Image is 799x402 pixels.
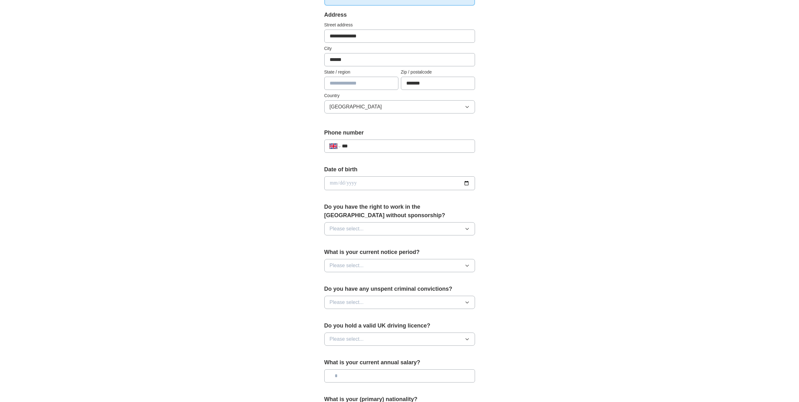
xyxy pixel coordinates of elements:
[324,203,475,220] label: Do you have the right to work in the [GEOGRAPHIC_DATA] without sponsorship?
[401,69,475,75] label: Zip / postalcode
[330,299,364,306] span: Please select...
[324,285,475,293] label: Do you have any unspent criminal convictions?
[330,225,364,233] span: Please select...
[330,335,364,343] span: Please select...
[324,22,475,28] label: Street address
[324,248,475,256] label: What is your current notice period?
[324,322,475,330] label: Do you hold a valid UK driving licence?
[330,262,364,269] span: Please select...
[324,129,475,137] label: Phone number
[324,165,475,174] label: Date of birth
[324,100,475,113] button: [GEOGRAPHIC_DATA]
[324,11,475,19] div: Address
[324,333,475,346] button: Please select...
[324,92,475,99] label: Country
[324,222,475,235] button: Please select...
[324,296,475,309] button: Please select...
[324,45,475,52] label: City
[324,358,475,367] label: What is your current annual salary?
[324,259,475,272] button: Please select...
[324,69,398,75] label: State / region
[330,103,382,111] span: [GEOGRAPHIC_DATA]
